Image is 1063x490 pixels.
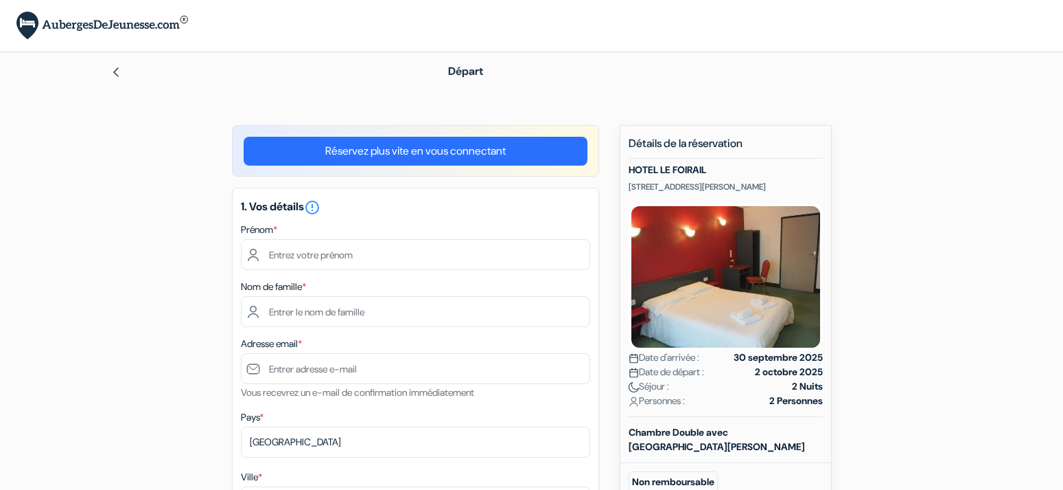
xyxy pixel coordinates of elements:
[304,199,320,216] i: error_outline
[629,137,823,159] h5: Détails de la réservation
[241,296,590,327] input: Entrer le nom de famille
[241,353,590,384] input: Entrer adresse e-mail
[769,394,823,408] strong: 2 Personnes
[304,199,320,214] a: error_outline
[629,365,704,379] span: Date de départ :
[629,397,639,407] img: user_icon.svg
[629,394,685,408] span: Personnes :
[241,280,306,294] label: Nom de famille
[110,67,121,78] img: left_arrow.svg
[241,337,302,351] label: Adresse email
[629,382,639,392] img: moon.svg
[629,368,639,378] img: calendar.svg
[629,426,805,453] b: Chambre Double avec [GEOGRAPHIC_DATA][PERSON_NAME]
[241,470,262,485] label: Ville
[629,350,699,365] span: Date d'arrivée :
[241,386,474,399] small: Vous recevrez un e-mail de confirmation immédiatement
[792,379,823,394] strong: 2 Nuits
[448,64,483,78] span: Départ
[241,223,277,237] label: Prénom
[629,379,669,394] span: Séjour :
[241,239,590,270] input: Entrez votre prénom
[755,365,823,379] strong: 2 octobre 2025
[244,137,587,166] a: Réservez plus vite en vous connectant
[734,350,823,365] strong: 30 septembre 2025
[629,164,823,176] h5: HOTEL LE FOIRAIL
[629,353,639,364] img: calendar.svg
[629,181,823,192] p: [STREET_ADDRESS][PERSON_NAME]
[16,12,188,40] img: AubergesDeJeunesse.com
[241,199,590,216] h5: 1. Vos détails
[241,410,264,425] label: Pays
